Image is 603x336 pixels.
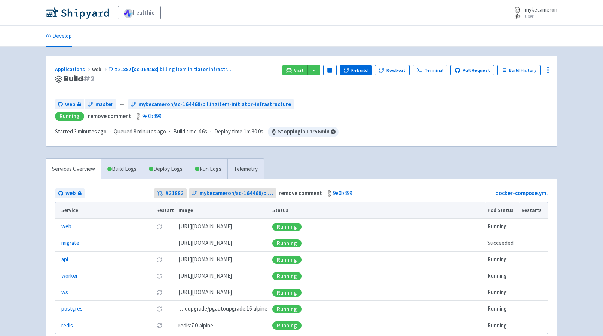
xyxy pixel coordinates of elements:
[282,65,308,75] a: Visit
[485,235,519,252] td: Succeeded
[156,273,162,279] button: Restart pod
[272,223,301,231] div: Running
[143,159,189,179] a: Deploy Logs
[118,6,161,19] a: healthie
[272,321,301,330] div: Running
[178,222,232,231] span: [DOMAIN_NAME][URL]
[55,128,107,135] span: Started
[214,127,242,136] span: Deploy time
[92,66,108,73] span: web
[244,127,263,136] span: 1m 30.0s
[46,7,109,19] img: Shipyard logo
[55,112,84,121] div: Running
[61,272,78,280] a: worker
[268,127,339,137] span: Stopping in 1 hr 56 min
[88,112,131,120] strong: remove comment
[198,127,207,136] span: 4.6s
[61,305,83,313] a: postgres
[65,100,75,109] span: web
[142,112,161,120] a: 9e0b899
[375,65,410,75] button: Rowboat
[495,189,548,197] a: docker-compose.yml
[333,189,352,197] a: 9e0b899
[156,257,162,263] button: Restart pod
[272,256,301,264] div: Running
[485,202,519,219] th: Pod Status
[413,65,447,75] a: Terminal
[119,100,125,109] span: ←
[156,306,162,312] button: Restart pod
[485,268,519,284] td: Running
[178,255,232,264] span: [DOMAIN_NAME][URL]
[154,202,176,219] th: Restart
[165,189,184,198] strong: # 21882
[272,272,301,280] div: Running
[46,26,72,47] a: Develop
[323,65,337,75] button: Pause
[176,202,270,219] th: Image
[340,65,372,75] button: Rebuild
[189,188,277,198] a: mykecameron/sc-164468/billingitem-initiator-infrastructure
[55,188,85,198] a: web
[46,159,101,179] a: Services Overview
[178,239,232,247] span: [DOMAIN_NAME][URL]
[178,321,213,330] span: redis:7.0-alpine
[189,159,227,179] a: Run Logs
[154,188,187,198] a: #21882
[156,290,162,296] button: Restart pod
[485,317,519,334] td: Running
[173,127,197,136] span: Build time
[485,301,519,317] td: Running
[61,255,68,264] a: api
[95,100,113,109] span: master
[64,75,95,83] span: Build
[115,66,231,73] span: #21882 [sc-164468] billing item initiator infrastr ...
[178,288,232,297] span: [DOMAIN_NAME][URL]
[178,272,232,280] span: [DOMAIN_NAME][URL]
[270,202,485,219] th: Status
[61,222,71,231] a: web
[83,74,95,84] span: # 2
[525,14,557,19] small: User
[55,202,154,219] th: Service
[279,189,322,197] strong: remove comment
[485,219,519,235] td: Running
[114,128,166,135] span: Queued
[156,224,162,230] button: Restart pod
[485,284,519,301] td: Running
[134,128,166,135] time: 8 minutes ago
[272,239,301,247] div: Running
[138,100,291,109] span: mykecameron/sc-164468/billingitem-initiator-infrastructure
[128,99,294,110] a: mykecameron/sc-164468/billingitem-initiator-infrastructure
[272,305,301,313] div: Running
[497,65,541,75] a: Build History
[65,189,76,198] span: web
[519,202,548,219] th: Restarts
[199,189,274,198] span: mykecameron/sc-164468/billingitem-initiator-infrastructure
[227,159,264,179] a: Telemetry
[55,66,92,73] a: Applications
[55,99,84,110] a: web
[55,127,339,137] div: · · ·
[74,128,107,135] time: 3 minutes ago
[450,65,494,75] a: Pull Request
[101,159,143,179] a: Build Logs
[272,289,301,297] div: Running
[61,321,73,330] a: redis
[108,66,232,73] a: #21882 [sc-164468] billing item initiator infrastr...
[294,67,304,73] span: Visit
[61,239,79,247] a: migrate
[85,99,116,110] a: master
[505,7,557,19] a: mykecameron User
[525,6,557,13] span: mykecameron
[485,252,519,268] td: Running
[178,305,267,313] span: pgautoupgrade/pgautoupgrade:16-alpine
[156,323,162,329] button: Restart pod
[61,288,68,297] a: ws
